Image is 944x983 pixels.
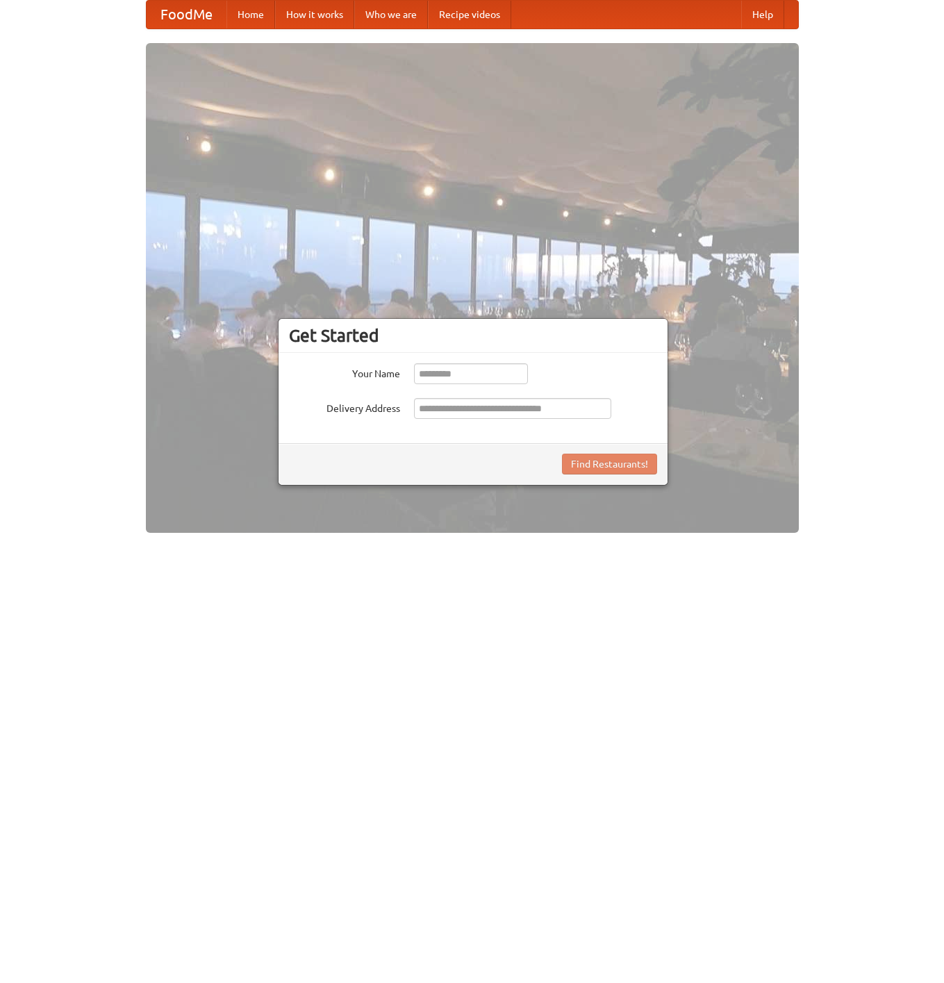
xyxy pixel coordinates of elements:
[428,1,511,28] a: Recipe videos
[226,1,275,28] a: Home
[147,1,226,28] a: FoodMe
[562,454,657,474] button: Find Restaurants!
[741,1,784,28] a: Help
[289,363,400,381] label: Your Name
[289,398,400,415] label: Delivery Address
[275,1,354,28] a: How it works
[354,1,428,28] a: Who we are
[289,325,657,346] h3: Get Started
